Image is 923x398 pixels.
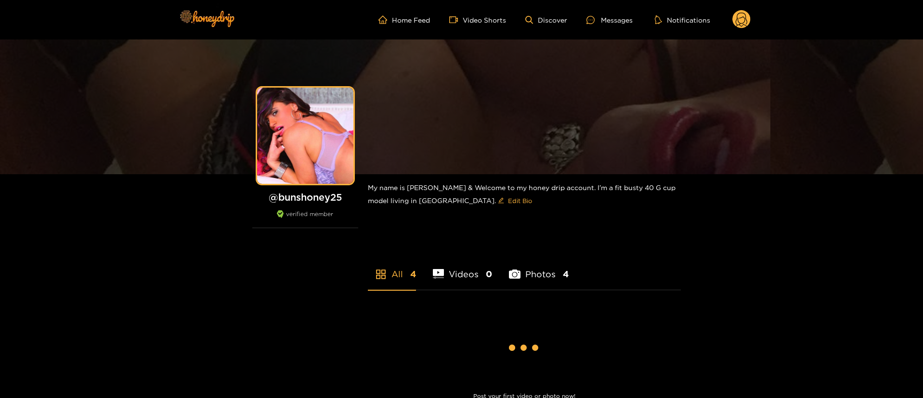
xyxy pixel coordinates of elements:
a: Video Shorts [449,15,506,24]
button: editEdit Bio [496,193,534,208]
span: appstore [375,269,387,280]
span: 0 [486,268,492,280]
a: Discover [525,16,567,24]
a: Home Feed [378,15,430,24]
span: 4 [563,268,569,280]
div: My name is [PERSON_NAME] & Welcome to my honey drip account. I’m a fit busty 40 G cup model livin... [368,174,681,216]
h1: @ bunshoney25 [252,191,358,203]
span: home [378,15,392,24]
span: video-camera [449,15,463,24]
div: Messages [586,14,633,26]
div: verified member [252,210,358,228]
span: Edit Bio [508,196,532,205]
button: Notifications [652,15,713,25]
span: edit [498,197,504,205]
li: Photos [509,246,569,290]
span: 4 [410,268,416,280]
li: Videos [433,246,493,290]
li: All [368,246,416,290]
